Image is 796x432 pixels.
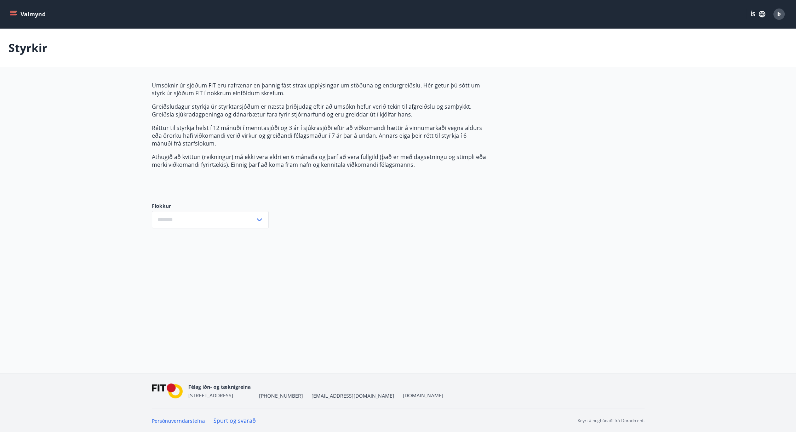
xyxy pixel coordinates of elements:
[8,40,47,56] p: Styrkir
[152,383,183,399] img: FPQVkF9lTnNbbaRSFyT17YYeljoOGk5m51IhT0bO.png
[188,383,251,390] span: Félag iðn- og tæknigreina
[771,6,788,23] button: Þ
[311,392,394,399] span: [EMAIL_ADDRESS][DOMAIN_NAME]
[777,10,781,18] span: Þ
[152,203,269,210] label: Flokkur
[152,103,486,118] p: Greiðsludagur styrkja úr styrktarsjóðum er næsta þriðjudag eftir að umsókn hefur verið tekin til ...
[746,8,769,21] button: ÍS
[152,81,486,97] p: Umsóknir úr sjóðum FIT eru rafrænar en þannig fást strax upplýsingar um stöðuna og endurgreiðslu....
[152,153,486,169] p: Athugið að kvittun (reikningur) má ekki vera eldri en 6 mánaða og þarf að vera fullgild (það er m...
[152,124,486,147] p: Réttur til styrkja helst í 12 mánuði í menntasjóði og 3 ár í sjúkrasjóði eftir að viðkomandi hætt...
[259,392,303,399] span: [PHONE_NUMBER]
[213,417,256,425] a: Spurt og svarað
[403,392,443,399] a: [DOMAIN_NAME]
[188,392,233,399] span: [STREET_ADDRESS]
[578,417,645,424] p: Keyrt á hugbúnaði frá Dorado ehf.
[152,417,205,424] a: Persónuverndarstefna
[8,8,48,21] button: menu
